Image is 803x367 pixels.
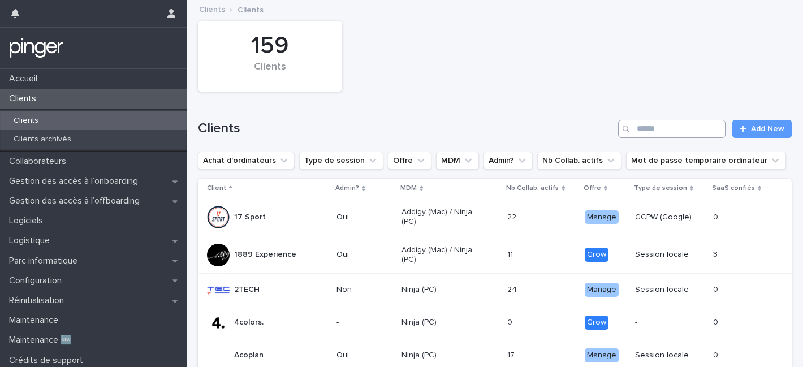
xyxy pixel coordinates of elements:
button: Admin? [483,152,533,170]
button: MDM [436,152,479,170]
button: Mot de passe temporaire ordinateur [626,152,786,170]
p: Maintenance [5,315,67,326]
div: Grow [585,248,608,262]
button: Offre [388,152,431,170]
p: Clients archivés [5,135,80,144]
p: Clients [238,3,264,15]
p: 0 [713,316,720,327]
tr: 4colors.-Ninja (PC)00 Grow-00 [198,306,792,339]
p: 1889 Experience [234,250,296,260]
input: Search [618,120,726,138]
div: Manage [585,283,619,297]
p: Logistique [5,235,59,246]
p: Gestion des accès à l’offboarding [5,196,149,206]
tr: 2TECHNonNinja (PC)2424 ManageSession locale00 [198,274,792,306]
p: Configuration [5,275,71,286]
p: Session locale [635,351,704,360]
p: Oui [336,351,392,360]
p: Client [207,182,226,195]
div: Manage [585,348,619,362]
p: Addigy (Mac) / Ninja (PC) [401,245,482,265]
p: Addigy (Mac) / Ninja (PC) [401,208,482,227]
div: Clients [217,61,323,85]
p: 0 [713,210,720,222]
button: Achat d'ordinateurs [198,152,295,170]
div: Grow [585,316,608,330]
p: Oui [336,213,392,222]
tr: 1889 ExperienceOuiAddigy (Mac) / Ninja (PC)1111 GrowSession locale33 [198,236,792,274]
p: 17 [507,348,517,360]
p: Offre [584,182,601,195]
a: Add New [732,120,792,138]
p: Clients [5,116,48,126]
p: MDM [400,182,417,195]
p: Acoplan [234,351,264,360]
p: GCPW (Google) [635,213,704,222]
p: 17 Sport [234,213,266,222]
p: Gestion des accès à l’onboarding [5,176,147,187]
p: Collaborateurs [5,156,75,167]
span: Add New [751,125,784,133]
p: 24 [507,283,519,295]
img: mTgBEunGTSyRkCgitkcU [9,37,64,59]
p: Session locale [635,285,704,295]
p: 11 [507,248,515,260]
p: Ninja (PC) [401,285,482,295]
p: Nb Collab. actifs [506,182,559,195]
p: Accueil [5,74,46,84]
a: Clients [199,2,225,15]
p: 0 [713,348,720,360]
p: 0 [713,283,720,295]
p: 4colors. [234,318,264,327]
p: SaaS confiés [712,182,755,195]
p: 3 [713,248,720,260]
div: Manage [585,210,619,224]
tr: 17 SportOuiAddigy (Mac) / Ninja (PC)2222 ManageGCPW (Google)00 [198,198,792,236]
p: Admin? [335,182,359,195]
p: - [336,318,392,327]
p: Maintenance 🆕 [5,335,81,346]
p: Non [336,285,392,295]
p: 2TECH [234,285,260,295]
p: Type de session [634,182,687,195]
p: Crédits de support [5,355,92,366]
p: - [635,318,704,327]
div: 159 [217,32,323,60]
p: Session locale [635,250,704,260]
button: Type de session [299,152,383,170]
p: Ninja (PC) [401,318,482,327]
p: Oui [336,250,392,260]
h1: Clients [198,120,614,137]
p: Réinitialisation [5,295,73,306]
p: 0 [507,316,515,327]
p: Clients [5,93,45,104]
p: Logiciels [5,215,52,226]
p: 22 [507,210,519,222]
button: Nb Collab. actifs [537,152,621,170]
p: Ninja (PC) [401,351,482,360]
p: Parc informatique [5,256,87,266]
